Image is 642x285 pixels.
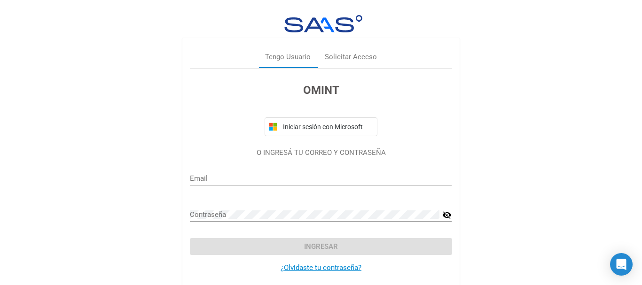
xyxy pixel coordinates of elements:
[190,82,452,99] h3: OMINT
[190,147,452,158] p: O INGRESÁ TU CORREO Y CONTRASEÑA
[325,52,377,62] div: Solicitar Acceso
[265,52,311,62] div: Tengo Usuario
[442,209,452,221] mat-icon: visibility_off
[281,123,373,131] span: Iniciar sesión con Microsoft
[304,242,338,251] span: Ingresar
[190,238,452,255] button: Ingresar
[281,263,361,272] a: ¿Olvidaste tu contraseña?
[265,117,377,136] button: Iniciar sesión con Microsoft
[610,253,633,276] div: Open Intercom Messenger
